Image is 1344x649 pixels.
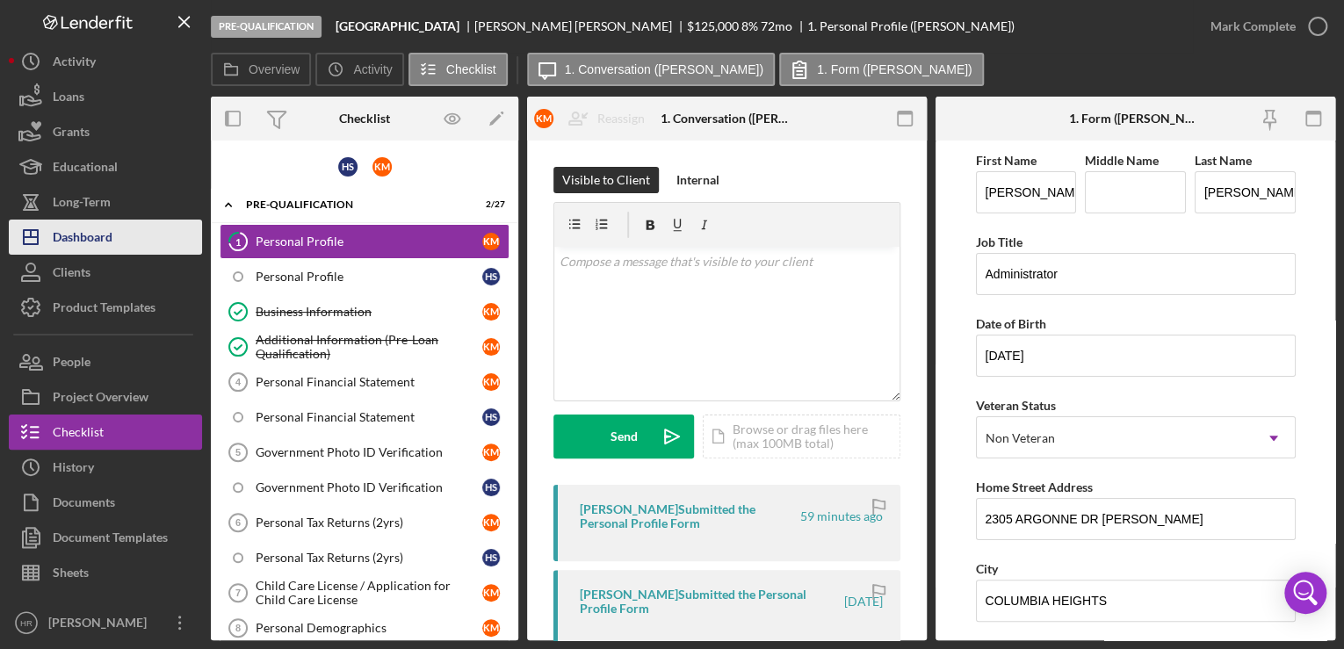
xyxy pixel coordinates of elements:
a: 8Personal DemographicsKM [220,610,509,645]
div: Personal Tax Returns (2yrs) [256,516,482,530]
div: H S [338,157,358,177]
tspan: 1 [235,235,241,247]
span: $125,000 [687,18,739,33]
label: 1. Form ([PERSON_NAME]) [817,62,972,76]
tspan: 8 [235,623,241,633]
div: H S [482,479,500,496]
button: HR[PERSON_NAME] [9,605,202,640]
div: Personal Financial Statement [256,410,482,424]
div: K M [482,233,500,250]
button: Sheets [9,555,202,590]
tspan: 6 [235,517,241,528]
div: Pre-Qualification [246,199,461,210]
button: Activity [9,44,202,79]
div: H S [482,268,500,285]
div: Sheets [53,555,89,595]
label: Last Name [1195,153,1252,168]
a: Documents [9,485,202,520]
label: Checklist [446,62,496,76]
div: K M [482,303,500,321]
button: Grants [9,114,202,149]
button: Internal [668,167,728,193]
div: [PERSON_NAME] [44,605,158,645]
a: Additional Information (Pre-Loan Qualification)KM [220,329,509,364]
div: Visible to Client [562,167,650,193]
a: 7Child Care License / Application for Child Care LicenseKM [220,575,509,610]
button: Educational [9,149,202,184]
div: K M [534,109,553,128]
a: 4Personal Financial StatementKM [220,364,509,400]
button: Mark Complete [1193,9,1335,44]
button: Checklist [408,53,508,86]
div: Clients [53,255,90,294]
div: K M [482,584,500,602]
a: Personal Financial StatementHS [220,400,509,435]
div: K M [482,373,500,391]
div: 72 mo [761,19,792,33]
div: Personal Profile [256,270,482,284]
button: Long-Term [9,184,202,220]
div: Checklist [339,112,390,126]
label: City [976,561,998,576]
button: Visible to Client [553,167,659,193]
div: Loans [53,79,84,119]
button: History [9,450,202,485]
button: Send [553,415,694,458]
div: Activity [53,44,96,83]
div: Grants [53,114,90,154]
a: Product Templates [9,290,202,325]
div: People [53,344,90,384]
label: Date of Birth [976,316,1046,331]
div: K M [482,514,500,531]
button: Loans [9,79,202,114]
div: 1. Personal Profile ([PERSON_NAME]) [807,19,1015,33]
div: K M [482,619,500,637]
div: Personal Demographics [256,621,482,635]
div: H S [482,549,500,566]
tspan: 7 [235,588,241,598]
a: 6Personal Tax Returns (2yrs)KM [220,505,509,540]
text: HR [20,618,33,628]
div: Non Veteran [986,431,1055,445]
label: Home Street Address [976,480,1093,494]
button: Overview [211,53,311,86]
label: First Name [976,153,1037,168]
b: [GEOGRAPHIC_DATA] [336,19,459,33]
div: Project Overview [53,379,148,419]
div: [PERSON_NAME] Submitted the Personal Profile Form [580,502,798,530]
div: Personal Profile [256,234,482,249]
button: Clients [9,255,202,290]
label: Overview [249,62,300,76]
tspan: 5 [235,447,241,458]
a: Personal Tax Returns (2yrs)HS [220,540,509,575]
button: Document Templates [9,520,202,555]
div: Open Intercom Messenger [1284,572,1326,614]
time: 2025-09-23 16:15 [844,595,883,609]
button: Dashboard [9,220,202,255]
a: Government Photo ID VerificationHS [220,470,509,505]
div: [PERSON_NAME] [PERSON_NAME] [474,19,687,33]
div: Checklist [53,415,104,454]
div: K M [372,157,392,177]
div: 2 / 27 [473,199,505,210]
button: Checklist [9,415,202,450]
div: Pre-Qualification [211,16,322,38]
div: Personal Financial Statement [256,375,482,389]
div: Additional Information (Pre-Loan Qualification) [256,333,482,361]
div: 1. Form ([PERSON_NAME]) [1069,112,1203,126]
div: 8 % [741,19,758,33]
a: 5Government Photo ID VerificationKM [220,435,509,470]
div: 1. Conversation ([PERSON_NAME]) [661,112,794,126]
div: Send [611,415,638,458]
a: 1Personal ProfileKM [220,224,509,259]
time: 2025-09-24 19:06 [800,509,883,523]
a: Project Overview [9,379,202,415]
div: K M [482,443,500,461]
div: Internal [676,167,719,193]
